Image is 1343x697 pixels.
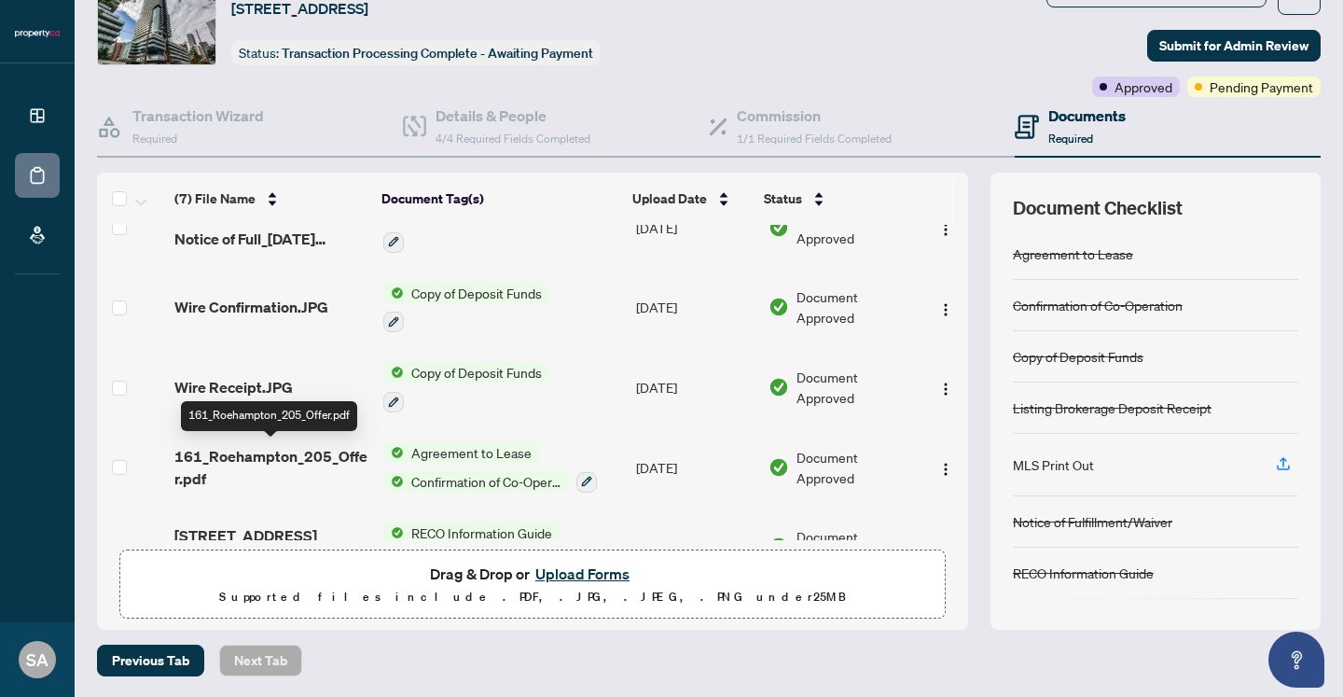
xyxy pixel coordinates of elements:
td: [DATE] [629,188,761,268]
td: [DATE] [629,268,761,348]
span: Document Approved [796,367,915,408]
img: Status Icon [383,442,404,463]
button: Status IconCopy of Deposit Funds [383,362,549,412]
span: Approved [1115,77,1172,97]
button: Open asap [1268,632,1324,688]
button: Logo [931,213,961,243]
span: Agreement to Lease [404,442,539,463]
span: Document Approved [796,207,915,248]
span: Copy of Deposit Funds [404,283,549,303]
img: Logo [938,302,953,317]
span: Document Approved [796,286,915,328]
td: [DATE] [629,347,761,427]
div: Status: [231,40,601,65]
button: Status IconAgreement to LeaseStatus IconConfirmation of Co-Operation [383,442,597,493]
button: Status IconCopy of Deposit Funds [383,283,549,333]
span: 161_Roehampton_205_Offer.pdf [174,445,368,490]
p: Supported files include .PDF, .JPG, .JPEG, .PNG under 25 MB [132,586,934,608]
h4: Transaction Wizard [132,105,264,127]
span: (7) File Name [174,188,256,209]
div: Confirmation of Co-Operation [1013,295,1183,315]
span: RECO Information Guide [404,523,560,543]
span: SA [26,647,48,673]
th: (7) File Name [167,173,374,225]
button: Logo [931,372,961,402]
span: Document Approved [796,447,915,488]
img: Document Status [768,297,789,317]
span: Wire Receipt.JPG [174,376,293,398]
img: Status Icon [383,471,404,492]
div: RECO Information Guide [1013,563,1154,583]
img: Status Icon [383,362,404,383]
span: Confirmation of Co-Operation [404,471,569,492]
div: Notice of Fulfillment/Waiver [1013,511,1172,532]
button: Upload Forms [530,562,635,586]
button: Next Tab [219,645,302,676]
span: [STREET_ADDRESS] Rep_[DATE] 10_46_52.pdf [174,524,368,569]
button: Logo [931,532,961,562]
div: 161_Roehampton_205_Offer.pdf [181,401,357,431]
div: MLS Print Out [1013,454,1094,475]
th: Document Tag(s) [374,173,625,225]
button: Status IconRECO Information Guide [383,523,597,573]
div: Copy of Deposit Funds [1013,346,1143,367]
button: Previous Tab [97,645,204,676]
span: Drag & Drop or [430,562,635,586]
span: Document Checklist [1013,195,1183,221]
th: Status [756,173,917,225]
img: Document Status [768,537,789,557]
span: Required [132,132,177,146]
img: logo [15,28,60,39]
span: Required [1048,132,1093,146]
span: Status [764,188,802,209]
button: Logo [931,292,961,322]
img: Document Status [768,457,789,478]
span: Upload Date [632,188,707,209]
h4: Documents [1048,105,1126,127]
img: Document Status [768,377,789,397]
td: [DATE] [629,427,761,508]
img: Logo [938,382,953,397]
img: Logo [938,462,953,477]
span: Transaction Processing Complete - Awaiting Payment [282,45,593,62]
span: 1/1 Required Fields Completed [737,132,892,146]
td: [DATE] [629,508,761,588]
span: Previous Tab [112,646,189,676]
div: Agreement to Lease [1013,244,1133,264]
img: Status Icon [383,283,404,303]
span: Drag & Drop orUpload FormsSupported files include .PDF, .JPG, .JPEG, .PNG under25MB [120,551,945,620]
span: Copy of Deposit Funds [404,362,549,383]
img: Status Icon [383,523,404,543]
span: Document Approved [796,526,915,567]
div: Listing Brokerage Deposit Receipt [1013,397,1211,418]
h4: Commission [737,105,892,127]
span: [STREET_ADDRESS] and Notice of Full_[DATE] 21_06_43.pdf [174,205,368,250]
span: Submit for Admin Review [1159,31,1308,61]
button: Logo [931,453,961,482]
img: Document Status [768,217,789,238]
button: Submit for Admin Review [1147,30,1321,62]
span: Wire Confirmation.JPG [174,296,328,318]
img: Logo [938,222,953,237]
h4: Details & People [436,105,590,127]
span: Pending Payment [1210,77,1313,97]
button: Status IconNotice of Fulfillment/Waiver [383,202,578,253]
span: 4/4 Required Fields Completed [436,132,590,146]
th: Upload Date [625,173,757,225]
